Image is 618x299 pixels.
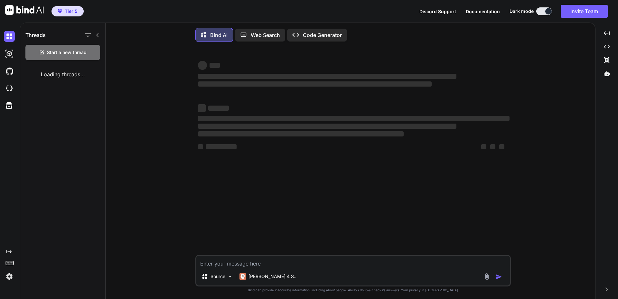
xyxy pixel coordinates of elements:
[210,31,228,39] p: Bind AI
[251,31,280,39] p: Web Search
[303,31,342,39] p: Code Generator
[65,8,78,14] span: Tier 5
[47,49,87,56] span: Start a new thread
[210,63,220,68] span: ‌
[496,274,502,280] img: icon
[490,144,495,149] span: ‌
[499,144,504,149] span: ‌
[208,106,229,111] span: ‌
[248,273,296,280] p: [PERSON_NAME] 4 S..
[20,65,105,83] div: Loading threads...
[25,31,46,39] h1: Threads
[206,144,237,149] span: ‌
[227,274,233,279] img: Pick Models
[466,8,500,15] button: Documentation
[198,144,203,149] span: ‌
[4,83,15,94] img: cloudideIcon
[198,74,456,79] span: ‌
[51,6,84,16] button: premiumTier 5
[466,9,500,14] span: Documentation
[239,273,246,280] img: Claude 4 Sonnet
[198,81,432,87] span: ‌
[4,31,15,42] img: darkChat
[198,61,207,70] span: ‌
[481,144,486,149] span: ‌
[198,104,206,112] span: ‌
[483,273,491,280] img: attachment
[211,273,225,280] p: Source
[419,9,456,14] span: Discord Support
[4,271,15,282] img: settings
[198,124,456,129] span: ‌
[58,9,62,13] img: premium
[5,5,44,15] img: Bind AI
[195,288,511,293] p: Bind can provide inaccurate information, including about people. Always double-check its answers....
[198,116,510,121] span: ‌
[419,8,456,15] button: Discord Support
[4,48,15,59] img: darkAi-studio
[198,131,404,136] span: ‌
[4,66,15,77] img: githubDark
[561,5,608,18] button: Invite Team
[510,8,534,14] span: Dark mode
